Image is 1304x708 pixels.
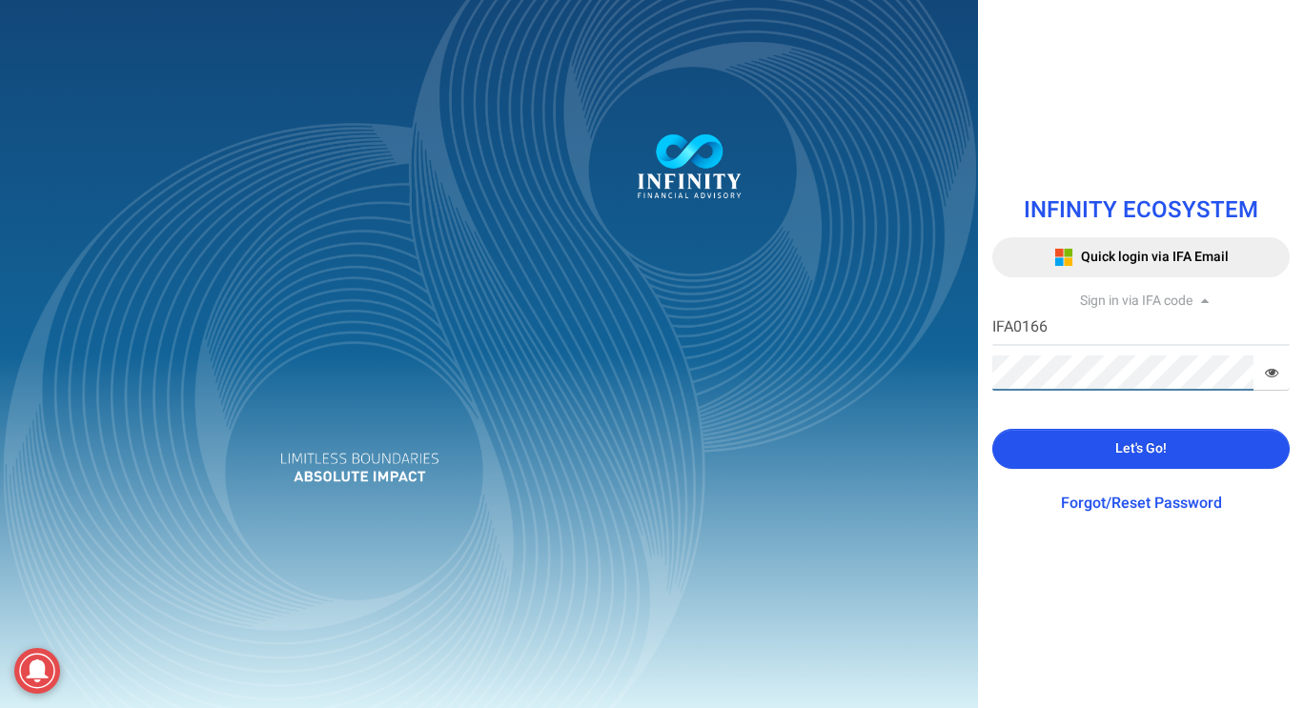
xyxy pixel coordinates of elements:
[992,311,1290,346] input: IFA Code
[992,292,1290,311] div: Sign in via IFA code
[1061,492,1222,515] a: Forgot/Reset Password
[992,237,1290,277] button: Quick login via IFA Email
[992,429,1290,469] button: Let's Go!
[1115,438,1167,458] span: Let's Go!
[992,198,1290,223] h1: INFINITY ECOSYSTEM
[1081,247,1229,267] span: Quick login via IFA Email
[1080,291,1192,311] span: Sign in via IFA code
